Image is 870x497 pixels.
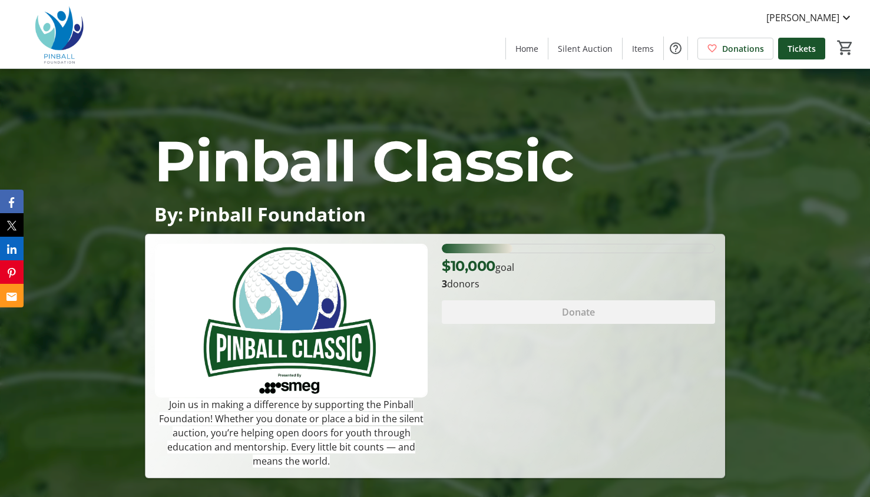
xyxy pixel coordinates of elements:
span: Home [515,42,538,55]
div: 25.6884% of fundraising goal reached [442,244,714,253]
a: Tickets [778,38,825,59]
a: Silent Auction [548,38,622,59]
b: 3 [442,277,447,290]
span: Items [632,42,654,55]
a: Donations [697,38,773,59]
span: [PERSON_NAME] [766,11,839,25]
p: goal [442,256,514,277]
span: Silent Auction [558,42,613,55]
span: $10,000 [442,257,495,274]
a: Home [506,38,548,59]
button: [PERSON_NAME] [757,8,863,27]
p: By: Pinball Foundation [154,204,716,224]
a: Items [623,38,663,59]
span: Donations [722,42,764,55]
p: donors [442,277,714,291]
button: Cart [835,37,856,58]
span: Pinball Classic [154,127,574,196]
span: Join us in making a difference by supporting the Pinball Foundation! Whether you donate or place ... [159,398,424,468]
span: Tickets [788,42,816,55]
button: Help [664,37,687,60]
img: Campaign CTA Media Photo [155,244,428,397]
img: Pinball Foundation 's Logo [7,5,112,64]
